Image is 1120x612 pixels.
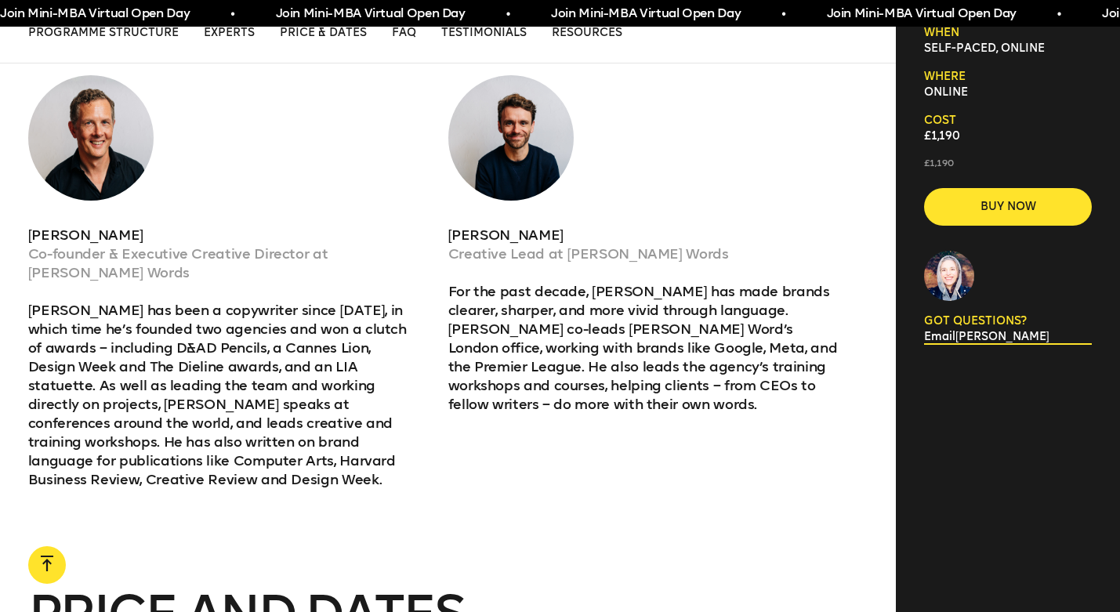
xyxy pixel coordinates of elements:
[781,5,785,24] span: •
[441,26,527,39] span: Testimonials
[924,85,1092,100] p: Online
[924,113,1092,129] h6: Cost
[28,301,420,489] p: [PERSON_NAME] has been a copywriter since [DATE], in which time he’s founded two agencies and won...
[924,25,1092,41] h6: When
[204,26,255,39] span: Experts
[552,26,622,39] span: Resources
[1057,5,1061,24] span: •
[924,157,1092,169] p: £1,190
[924,41,1092,56] p: Self-paced, Online
[28,26,179,39] span: Programme Structure
[230,5,234,24] span: •
[924,313,1092,329] p: GOT QUESTIONS?
[448,282,840,414] p: For the past decade, [PERSON_NAME] has made brands clearer, sharper, and more vivid through langu...
[280,26,367,39] span: Price & Dates
[448,244,840,263] p: Creative Lead at [PERSON_NAME] Words
[924,329,1092,345] a: Email[PERSON_NAME]
[924,69,1092,85] h6: Where
[28,244,420,282] p: Co-founder & Executive Creative Director at [PERSON_NAME] Words
[949,199,1067,215] span: BUY NOW
[506,5,510,24] span: •
[924,188,1092,226] a: BUY NOW
[28,226,420,244] p: [PERSON_NAME]
[392,26,416,39] span: FAQ
[448,226,840,244] p: [PERSON_NAME]
[924,129,1092,144] p: £1,190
